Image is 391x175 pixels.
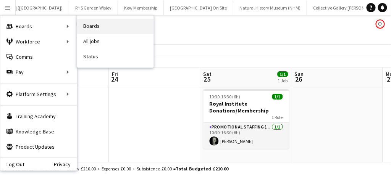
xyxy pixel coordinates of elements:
[0,124,77,139] a: Knowledge Base
[210,94,241,100] span: 10:30-16:30 (6h)
[204,89,289,149] app-job-card: 10:30-16:30 (6h)1/1Royal Institute Donations/Membership1 RolePromotional Staffing (Brand Ambassad...
[164,0,233,15] button: [GEOGRAPHIC_DATA] On Site
[204,71,212,77] span: Sat
[278,78,288,83] div: 1 Job
[0,34,77,49] div: Workforce
[295,71,304,77] span: Sun
[111,75,118,83] span: 24
[294,75,304,83] span: 26
[112,71,118,77] span: Fri
[272,94,283,100] span: 1/1
[307,0,387,15] button: Collective Gallery [PERSON_NAME]
[0,139,77,154] a: Product Updates
[67,166,228,172] div: Salary £210.00 + Expenses £0.00 + Subsistence £0.00 =
[69,0,118,15] button: RHS Garden Wisley
[12,166,34,172] span: Budgeted
[0,161,24,167] a: Log Out
[77,49,153,64] a: Status
[0,64,77,80] div: Pay
[272,114,283,120] span: 1 Role
[233,0,307,15] button: Natural History Museum (NHM)
[77,19,153,34] a: Boards
[0,109,77,124] a: Training Academy
[278,71,288,77] span: 1/1
[77,34,153,49] a: All jobs
[0,49,77,64] a: Comms
[202,75,212,83] span: 25
[0,19,77,34] div: Boards
[204,100,289,114] h3: Royal Institute Donations/Membership
[376,19,385,29] app-user-avatar: Claudia Lewis
[0,87,77,102] div: Platform Settings
[54,161,77,167] a: Privacy
[204,123,289,149] app-card-role: Promotional Staffing (Brand Ambassadors)1/110:30-16:30 (6h)[PERSON_NAME]
[118,0,164,15] button: Kew Membership
[176,166,228,172] span: Total Budgeted £210.00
